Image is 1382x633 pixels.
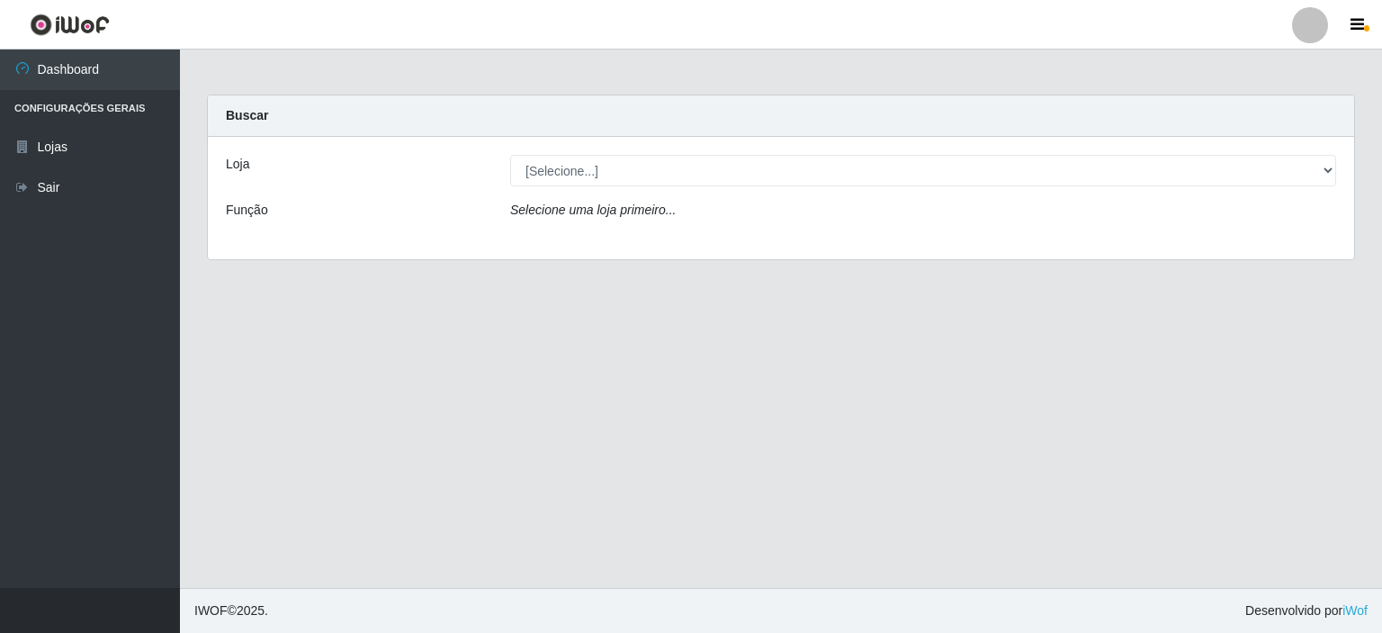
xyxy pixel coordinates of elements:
[30,14,110,36] img: CoreUI Logo
[510,203,676,217] i: Selecione uma loja primeiro...
[194,603,228,618] span: IWOF
[226,201,268,220] label: Função
[226,108,268,122] strong: Buscar
[226,155,249,174] label: Loja
[1342,603,1368,618] a: iWof
[1245,601,1368,620] span: Desenvolvido por
[194,601,268,620] span: © 2025 .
